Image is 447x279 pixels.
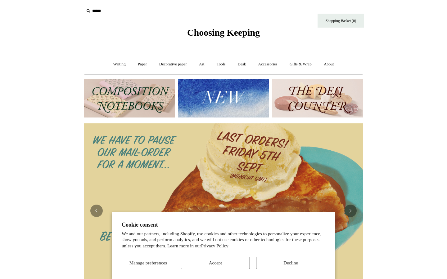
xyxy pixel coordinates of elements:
a: Paper [132,56,153,73]
img: 2025 New Website coming soon.png__PID:95e867f5-3b87-426e-97a5-a534fe0a3431 [84,123,363,278]
img: The Deli Counter [272,79,363,117]
span: Choosing Keeping [187,27,260,38]
a: Privacy Policy [201,243,228,248]
a: Tools [211,56,231,73]
button: Decline [256,257,325,269]
h2: Cookie consent [122,222,325,228]
a: Accessories [253,56,283,73]
a: About [318,56,340,73]
a: Shopping Basket (0) [318,14,364,28]
a: Writing [108,56,131,73]
a: Choosing Keeping [187,32,260,37]
a: Desk [232,56,252,73]
button: Next [344,205,357,217]
img: New.jpg__PID:f73bdf93-380a-4a35-bcfe-7823039498e1 [178,79,269,117]
p: We and our partners, including Shopify, use cookies and other technologies to personalize your ex... [122,231,325,249]
button: Previous [90,205,103,217]
img: 202302 Composition ledgers.jpg__PID:69722ee6-fa44-49dd-a067-31375e5d54ec [84,79,175,117]
button: Accept [181,257,250,269]
a: Decorative paper [154,56,192,73]
span: Manage preferences [129,260,167,265]
a: Gifts & Wrap [284,56,317,73]
a: Art [193,56,210,73]
button: Manage preferences [122,257,175,269]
